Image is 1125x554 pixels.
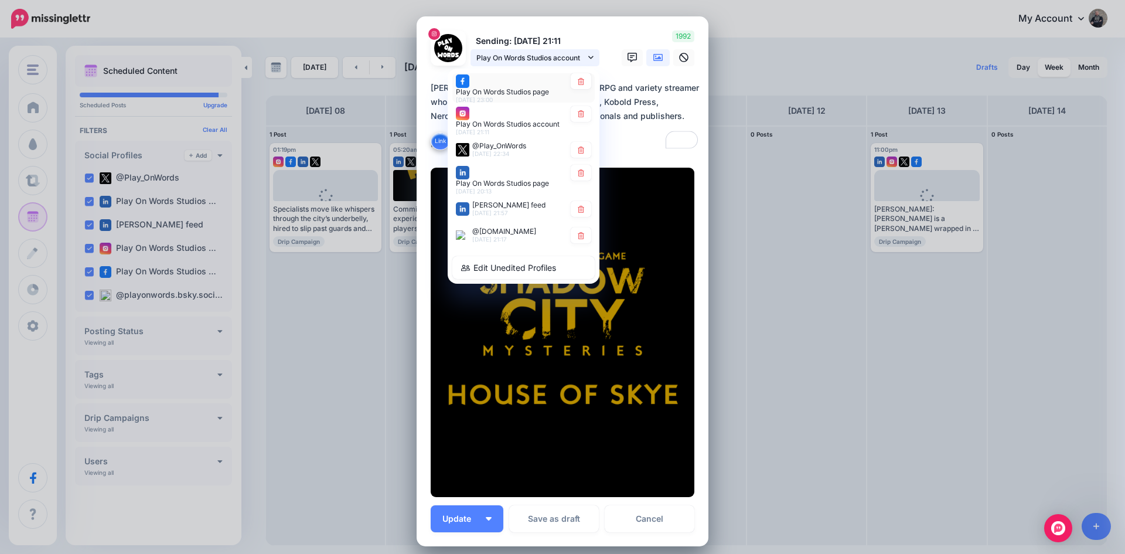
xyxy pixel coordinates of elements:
[476,52,585,64] span: Play On Words Studios account
[471,49,599,66] a: Play On Words Studios account
[456,107,469,120] img: instagram-square.png
[456,230,465,240] img: bluesky-square.png
[472,227,536,236] span: @[DOMAIN_NAME]
[456,166,469,179] img: linkedin-square.png
[456,87,549,96] span: Play On Words Studios page
[434,34,462,62] img: 333170553_872353313824387_1485417589289029917_n-bsa152935.jpg
[456,96,493,103] span: [DATE] 23:00
[456,188,492,195] span: [DATE] 20:13
[456,179,549,188] span: Play On Words Studios page
[442,515,480,523] span: Update
[431,81,700,151] textarea: To enrich screen reader interactions, please activate Accessibility in Grammarly extension settings
[472,236,507,243] span: [DATE] 21:17
[456,202,469,215] img: linkedin-square.png
[472,200,546,209] span: [PERSON_NAME] feed
[456,120,560,128] span: Play On Words Studios account
[456,143,469,157] img: twitter-square.png
[452,256,595,279] a: Edit Unedited Profiles
[431,168,694,498] img: UWJDTRYG3EFLXMPCP7T0BLXJ2KNHESAW.png
[431,81,700,151] div: [PERSON_NAME]: [PERSON_NAME] is a TTRPG and variety streamer who has worked with Wizards of the C...
[672,30,694,42] span: 1992
[472,141,526,150] span: @Play_OnWords
[605,505,694,532] a: Cancel
[431,132,450,150] button: Link
[509,505,599,532] button: Save as draft
[456,74,469,87] img: facebook-square.png
[431,505,503,532] button: Update
[472,150,509,157] span: [DATE] 22:34
[486,517,492,521] img: arrow-down-white.png
[472,209,508,216] span: [DATE] 21:57
[456,128,489,135] span: [DATE] 21:11
[1044,514,1072,542] div: Open Intercom Messenger
[471,35,599,48] p: Sending: [DATE] 21:11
